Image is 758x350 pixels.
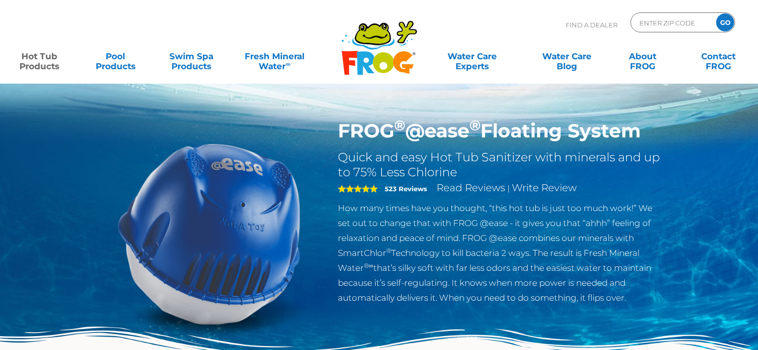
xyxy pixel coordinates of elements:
sup: ® [469,117,480,134]
a: ContactFROG [689,46,748,66]
sup: ® [386,247,391,254]
span: | [507,184,510,193]
a: PoolProducts [86,46,145,66]
a: Write Review [512,182,577,194]
a: Hot TubProducts [10,46,69,66]
sup: ® [394,117,405,134]
p: Find A Dealer [566,12,617,37]
a: AboutFROG [613,46,672,66]
a: Water CareExperts [424,46,520,66]
img: hot-tub-product-atease-system.png [95,119,323,348]
strong: 523 Reviews [385,185,427,193]
span: 5 [338,185,378,193]
a: Read Reviews [437,182,505,194]
h1: FROG @ease Floating System [338,119,663,142]
p: How many times have you thought, “this hot tub is just too much work!” We set out to change that ... [338,201,663,305]
input: GO [716,13,734,31]
h2: Quick and easy Hot Tub Sanitizer with minerals and up to 75% Less Chlorine [338,150,663,180]
a: Swim SpaProducts [162,46,221,66]
input: Zip Code Form [638,15,706,30]
a: Fresh MineralWater∞ [238,46,311,66]
sup: ∞ [286,60,290,68]
a: Water CareBlog [537,46,596,66]
sup: ®∞ [364,262,373,269]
